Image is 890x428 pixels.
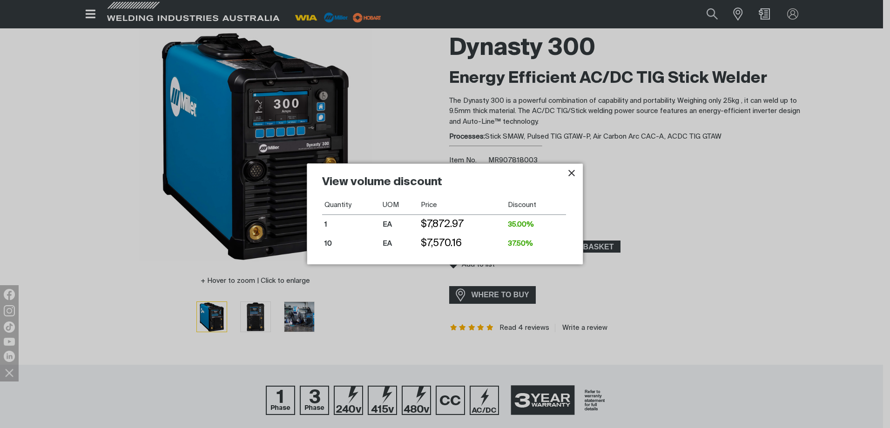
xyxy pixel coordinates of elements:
th: UOM [380,195,418,215]
th: Price [418,195,506,215]
td: $7,570.16 [418,234,506,253]
td: 1 [322,214,380,234]
th: Quantity [322,195,380,215]
h2: View volume discount [322,175,566,195]
td: 35.00% [506,214,566,234]
td: EA [380,214,418,234]
td: EA [380,234,418,253]
td: 37.50% [506,234,566,253]
th: Discount [506,195,566,215]
button: Close pop-up overlay [566,167,577,179]
td: $7,872.97 [418,214,506,234]
td: 10 [322,234,380,253]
